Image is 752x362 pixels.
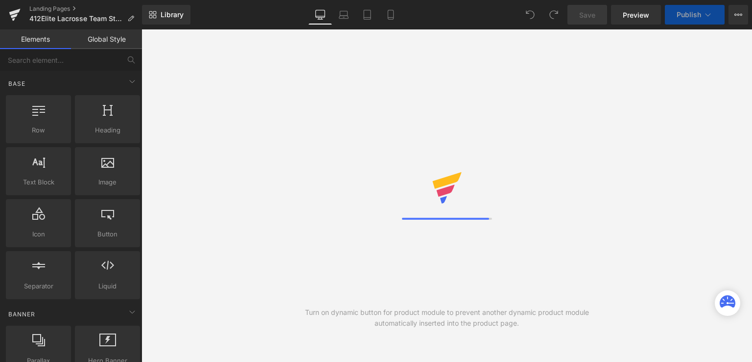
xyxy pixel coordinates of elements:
button: Publish [665,5,725,25]
span: Heading [78,125,137,135]
a: Global Style [71,29,142,49]
span: Preview [623,10,649,20]
a: New Library [142,5,190,25]
a: Desktop [308,5,332,25]
button: Redo [544,5,564,25]
a: Landing Pages [29,5,142,13]
span: Button [78,229,137,239]
span: 412Elite Lacrosse Team Store | Top String Lacrosse [29,15,123,23]
span: Text Block [9,177,68,187]
span: Banner [7,310,36,319]
span: Icon [9,229,68,239]
button: More [728,5,748,25]
span: Save [579,10,595,20]
span: Publish [677,11,701,19]
a: Preview [611,5,661,25]
a: Mobile [379,5,402,25]
span: Library [161,10,184,19]
button: Undo [520,5,540,25]
div: Turn on dynamic button for product module to prevent another dynamic product module automatically... [294,307,600,329]
span: Separator [9,281,68,291]
a: Tablet [355,5,379,25]
a: Laptop [332,5,355,25]
span: Base [7,79,26,88]
span: Row [9,125,68,135]
span: Liquid [78,281,137,291]
span: Image [78,177,137,187]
